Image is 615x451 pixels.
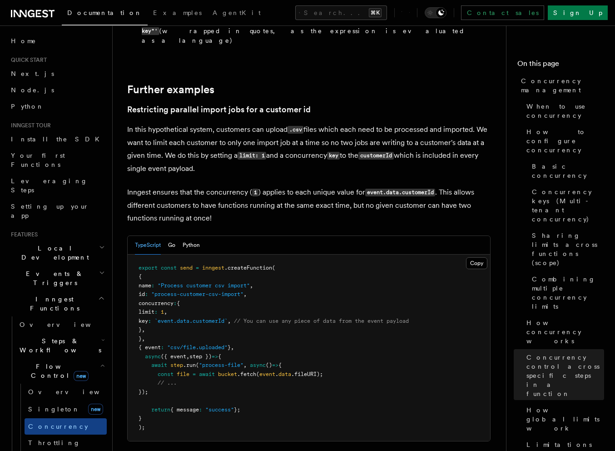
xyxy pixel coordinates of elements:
span: Limitations [526,440,592,449]
span: { event [139,344,161,351]
span: , [142,336,145,342]
span: When to use concurrency [526,102,604,120]
span: Examples [153,9,202,16]
span: , [186,353,189,360]
a: Basic concurrency [528,158,604,184]
code: .csv [288,126,303,134]
span: inngest [202,265,224,271]
span: } [139,415,142,421]
span: Quick start [7,56,47,64]
span: Steps & Workflows [16,336,101,355]
span: Inngest tour [7,122,51,129]
button: Steps & Workflows [16,333,107,358]
a: Overview [16,316,107,333]
span: `event.data.customerId` [154,318,228,324]
span: => [272,362,278,368]
span: Local Development [7,244,99,262]
span: : [148,318,151,324]
a: Home [7,33,107,49]
span: Throttling [28,439,80,446]
span: : [161,344,164,351]
span: // ... [158,380,177,386]
h4: On this page [517,58,604,73]
span: ( [196,362,199,368]
span: : [199,406,202,413]
span: ({ event [161,353,186,360]
span: export [139,265,158,271]
span: async [250,362,266,368]
span: Leveraging Steps [11,177,88,194]
a: Install the SDK [7,131,107,147]
span: { [218,353,221,360]
span: AgentKit [213,9,261,16]
kbd: ⌘K [369,8,382,17]
span: : [154,309,158,315]
span: How concurrency works [526,318,604,346]
button: Local Development [7,240,107,266]
span: } [228,344,231,351]
p: Inngest ensures that the concurrency ( ) applies to each unique value for . This allows different... [127,186,491,225]
span: Singleton [28,406,80,413]
span: const [158,371,174,377]
span: , [164,309,167,315]
span: step }) [189,353,212,360]
a: Setting up your app [7,198,107,224]
span: 1 [161,309,164,315]
span: }); [139,389,148,395]
span: } [139,326,142,333]
span: Install the SDK [11,135,105,143]
a: Concurrency [25,418,107,435]
a: AgentKit [207,3,266,25]
span: step [170,362,183,368]
span: data [278,371,291,377]
span: => [212,353,218,360]
button: TypeScript [135,236,161,255]
span: Combining multiple concurrency limits [532,275,604,311]
span: Features [7,231,38,238]
span: { [177,300,180,306]
span: .createFunction [224,265,272,271]
span: "Process customer csv import" [158,282,250,289]
li: Limit globally using a specific string: (wrapped in quotes, as the expression is evaluated as a l... [139,17,476,45]
span: , [228,318,231,324]
button: Flow Controlnew [16,358,107,384]
span: Sharing limits across functions (scope) [532,231,604,267]
span: , [250,282,253,289]
span: { [139,273,142,280]
span: Events & Triggers [7,269,99,287]
a: How concurrency works [523,315,604,349]
a: Sharing limits across functions (scope) [528,227,604,271]
button: Python [183,236,200,255]
span: new [74,371,89,381]
span: , [231,344,234,351]
a: Restricting parallel import jobs for a customer id [127,103,311,116]
span: send [180,265,193,271]
a: Sign Up [548,5,608,20]
code: customerId [358,152,393,160]
span: await [199,371,215,377]
span: Home [11,36,36,45]
span: "process-file" [199,362,243,368]
span: key [139,318,148,324]
code: limit: 1 [238,152,266,160]
a: Overview [25,384,107,400]
span: Concurrency control across specific steps in a function [526,353,604,398]
span: "process-customer-csv-import" [151,291,243,297]
a: Concurrency management [517,73,604,98]
span: Documentation [67,9,142,16]
span: , [243,362,247,368]
span: Basic concurrency [532,162,604,180]
span: ( [272,265,275,271]
span: async [145,353,161,360]
span: "csv/file.uploaded" [167,344,228,351]
a: Your first Functions [7,147,107,173]
span: .run [183,362,196,368]
span: "success" [205,406,234,413]
span: ( [256,371,259,377]
span: .fileURI); [291,371,323,377]
a: Further examples [127,83,214,96]
button: Go [168,236,175,255]
button: Search...⌘K [295,5,387,20]
span: Your first Functions [11,152,65,168]
span: id [139,291,145,297]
